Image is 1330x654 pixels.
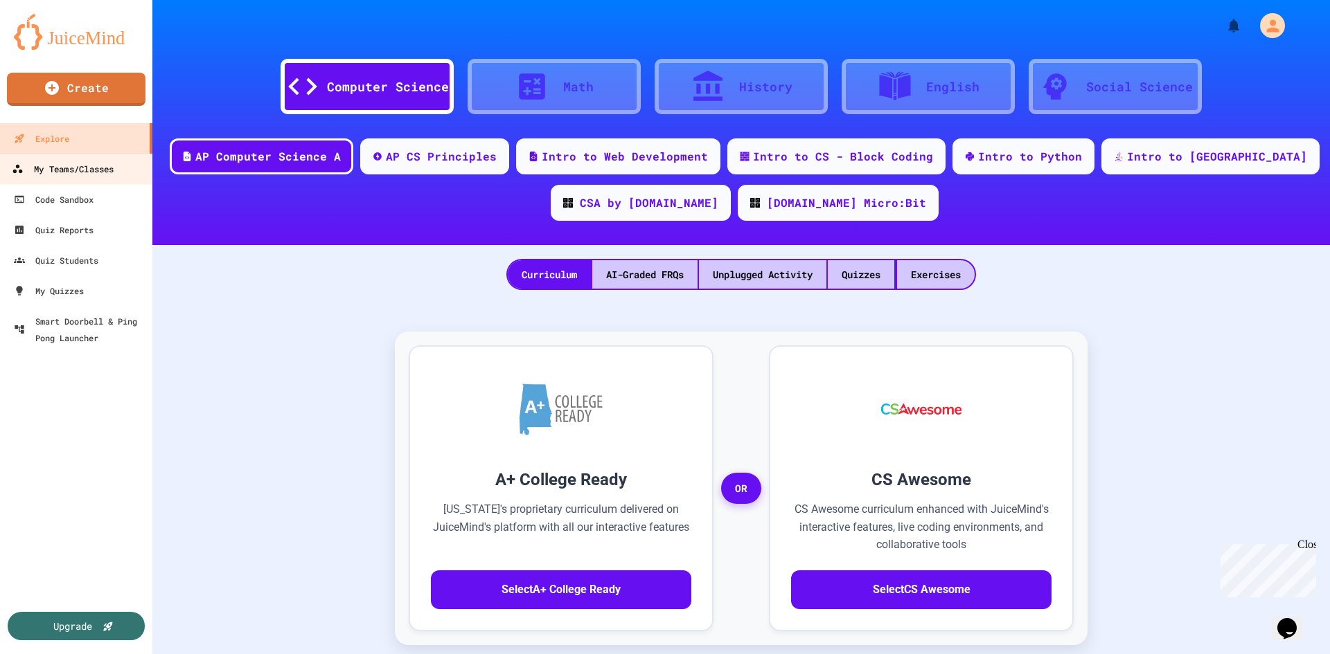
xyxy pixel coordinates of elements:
[542,148,708,165] div: Intro to Web Development
[1127,148,1307,165] div: Intro to [GEOGRAPHIC_DATA]
[1215,538,1316,597] iframe: chat widget
[592,260,698,289] div: AI-Graded FRQs
[978,148,1082,165] div: Intro to Python
[1272,599,1316,640] iframe: chat widget
[14,191,94,208] div: Code Sandbox
[767,194,926,211] div: [DOMAIN_NAME] Micro:Bit
[12,161,114,178] div: My Teams/Classes
[1086,78,1193,96] div: Social Science
[386,148,497,165] div: AP CS Principles
[867,367,976,451] img: CS Awesome
[753,148,933,165] div: Intro to CS - Block Coding
[580,194,718,211] div: CSA by [DOMAIN_NAME]
[750,198,760,208] img: CODE_logo_RGB.png
[563,198,573,208] img: CODE_logo_RGB.png
[14,221,94,238] div: Quiz Reports
[7,73,145,106] a: Create
[195,148,341,165] div: AP Computer Science A
[53,619,92,633] div: Upgrade
[828,260,894,289] div: Quizzes
[431,467,691,492] h3: A+ College Ready
[739,78,792,96] div: History
[431,570,691,609] button: SelectA+ College Ready
[1245,10,1288,42] div: My Account
[791,467,1052,492] h3: CS Awesome
[14,313,147,346] div: Smart Doorbell & Ping Pong Launcher
[791,500,1052,554] p: CS Awesome curriculum enhanced with JuiceMind's interactive features, live coding environments, a...
[14,252,98,269] div: Quiz Students
[14,14,139,50] img: logo-orange.svg
[1200,14,1245,37] div: My Notifications
[563,78,594,96] div: Math
[431,500,691,554] p: [US_STATE]'s proprietary curriculum delivered on JuiceMind's platform with all our interactive fe...
[897,260,975,289] div: Exercises
[520,383,603,435] img: A+ College Ready
[6,6,96,88] div: Chat with us now!Close
[791,570,1052,609] button: SelectCS Awesome
[327,78,449,96] div: Computer Science
[508,260,591,289] div: Curriculum
[14,282,84,299] div: My Quizzes
[699,260,826,289] div: Unplugged Activity
[721,473,761,505] span: OR
[926,78,979,96] div: English
[14,130,69,147] div: Explore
